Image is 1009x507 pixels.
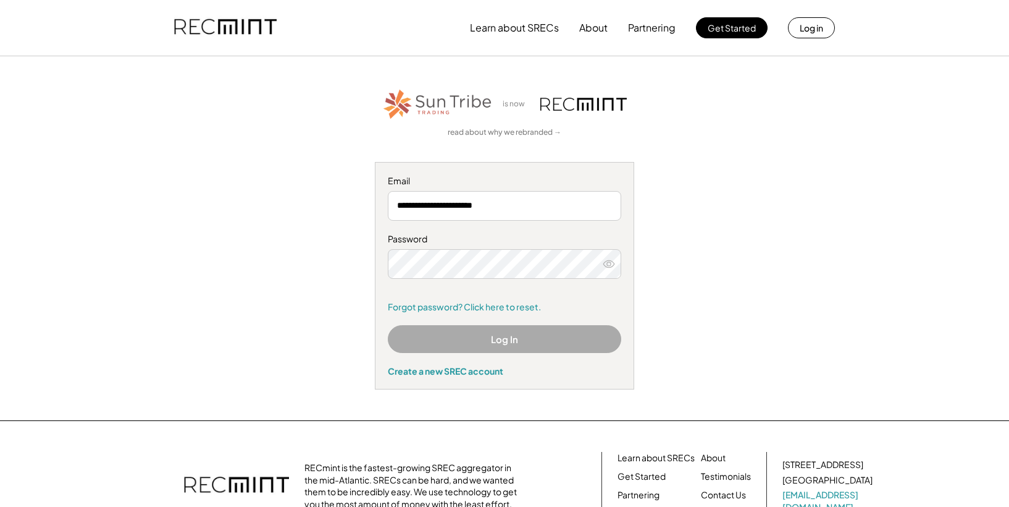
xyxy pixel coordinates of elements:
a: Testimonials [701,471,751,483]
a: Contact Us [701,489,746,501]
button: About [579,15,608,40]
div: [STREET_ADDRESS] [782,459,863,471]
button: Get Started [696,17,768,38]
a: Forgot password? Click here to reset. [388,301,621,313]
a: About [701,452,726,464]
div: is now [500,99,534,109]
img: recmint-logotype%403x.png [174,7,277,49]
div: Password [388,233,621,245]
div: Create a new SREC account [388,365,621,377]
img: STT_Horizontal_Logo%2B-%2BColor.png [382,87,493,121]
a: Partnering [618,489,659,501]
a: Get Started [618,471,666,483]
a: read about why we rebranded → [448,127,561,138]
button: Log In [388,325,621,353]
a: Learn about SRECs [618,452,695,464]
img: recmint-logotype%403x.png [540,98,627,111]
div: [GEOGRAPHIC_DATA] [782,474,873,487]
button: Partnering [628,15,676,40]
button: Learn about SRECs [470,15,559,40]
button: Log in [788,17,835,38]
div: Email [388,175,621,187]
